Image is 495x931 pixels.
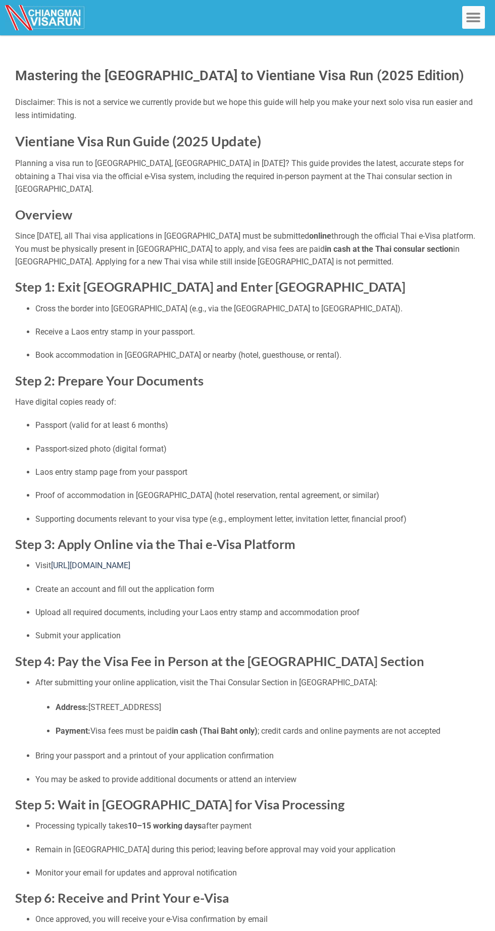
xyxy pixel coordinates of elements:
p: Passport-sized photo (digital format) [35,443,480,456]
p: Visit [35,559,480,572]
h2: Step 1: Exit [GEOGRAPHIC_DATA] and Enter [GEOGRAPHIC_DATA] [15,279,480,295]
p: Bring your passport and a printout of your application confirmation [35,749,480,762]
p: [STREET_ADDRESS] [56,701,480,714]
p: Visa fees must be paid ; credit cards and online payments are not accepted [56,725,480,738]
p: You may be asked to provide additional documents or attend an interview [35,773,480,786]
h2: Step 5: Wait in [GEOGRAPHIC_DATA] for Visa Processing [15,796,480,813]
p: Monitor your email for updates and approval notification [35,866,480,880]
strong: 10–15 working days [128,821,202,831]
p: Supporting documents relevant to your visa type (e.g., employment letter, invitation letter, fina... [35,513,480,526]
strong: in cash at the Thai consular section [325,244,453,254]
h2: Overview [15,206,480,223]
p: Have digital copies ready of: [15,396,480,409]
h2: Step 6: Receive and Print Your e-Visa [15,890,480,906]
strong: online [309,231,331,241]
span: Disclaimer: This is not a service we currently provide but we hope this guide will help you make ... [15,97,473,120]
p: Planning a visa run to [GEOGRAPHIC_DATA], [GEOGRAPHIC_DATA] in [DATE]? This guide provides the la... [15,157,480,196]
p: Proof of accommodation in [GEOGRAPHIC_DATA] (hotel reservation, rental agreement, or similar) [35,489,480,502]
strong: Payment: [56,726,90,736]
strong: in cash (Thai Baht only) [172,726,258,736]
h2: Step 2: Prepare Your Documents [15,372,480,389]
p: Cross the border into [GEOGRAPHIC_DATA] (e.g., via the [GEOGRAPHIC_DATA] to [GEOGRAPHIC_DATA]). [35,302,480,315]
p: Receive a Laos entry stamp in your passport. [35,325,480,339]
p: Processing typically takes after payment [35,819,480,833]
h2: Step 3: Apply Online via the Thai e-Visa Platform [15,536,480,553]
p: Book accommodation in [GEOGRAPHIC_DATA] or nearby (hotel, guesthouse, or rental). [35,349,480,362]
p: Upload all required documents, including your Laos entry stamp and accommodation proof [35,606,480,619]
p: Passport (valid for at least 6 months) [35,419,480,432]
p: Create an account and fill out the application form [35,583,480,596]
p: Remain in [GEOGRAPHIC_DATA] during this period; leaving before approval may void your application [35,843,480,856]
a: [URL][DOMAIN_NAME] [51,561,130,570]
p: Once approved, you will receive your e-Visa confirmation by email [35,913,480,926]
h1: Mastering the [GEOGRAPHIC_DATA] to Vientiane Visa Run (2025 Edition) [15,66,480,86]
strong: Address: [56,702,88,712]
p: After submitting your online application, visit the Thai Consular Section in [GEOGRAPHIC_DATA]: [35,676,480,689]
h2: Step 4: Pay the Visa Fee in Person at the [GEOGRAPHIC_DATA] Section [15,653,480,670]
h1: Vientiane Visa Run Guide (2025 Update) [15,132,480,150]
p: Submit your application [35,629,480,642]
p: Laos entry stamp page from your passport [35,466,480,479]
p: Since [DATE], all Thai visa applications in [GEOGRAPHIC_DATA] must be submitted through the offic... [15,230,480,268]
div: Menu Toggle [462,6,485,29]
